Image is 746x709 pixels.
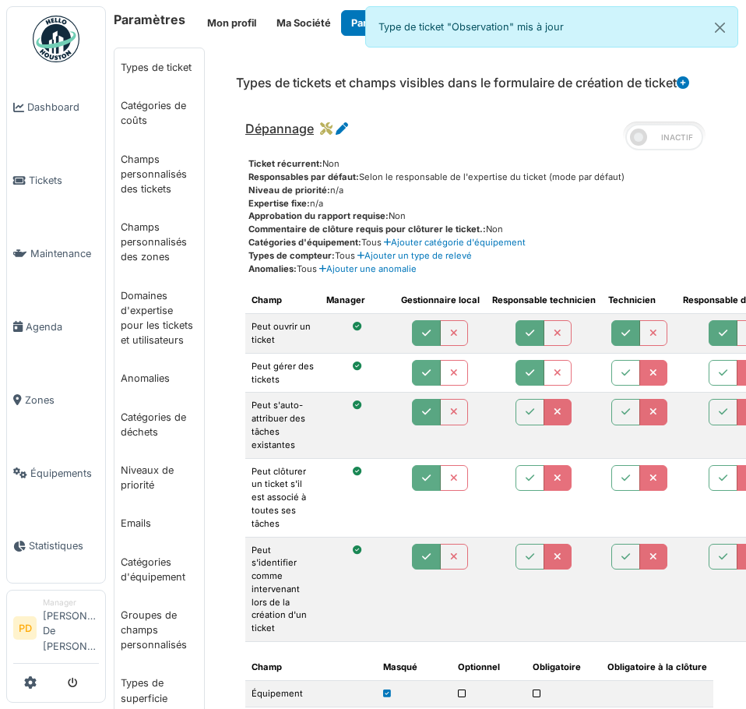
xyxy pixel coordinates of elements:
h6: Types de tickets et champs visibles dans le formulaire de création de ticket [236,76,689,90]
a: Ajouter catégorie d'équipement [382,237,526,248]
a: Groupes de champs personnalisés [114,596,204,665]
td: Peut ouvrir un ticket [245,314,320,354]
th: Masqué [377,654,452,680]
div: n/a [248,197,713,210]
span: Commentaire de clôture requis pour clôturer le ticket.: [248,224,486,235]
a: Anomalies [114,359,204,397]
a: Maintenance [7,217,105,291]
a: Tickets [7,144,105,217]
div: Type de ticket "Observation" mis à jour [365,6,738,48]
div: Non [248,157,713,171]
th: Obligatoire [526,654,601,680]
span: Responsables par défaut: [248,171,359,182]
a: Niveaux de priorité [114,451,204,504]
button: Close [702,7,737,48]
span: Dashboard [27,100,99,115]
div: Tous [248,236,713,249]
a: PD Manager[PERSON_NAME] De [PERSON_NAME] [13,597,99,664]
a: Ajouter une anomalie [317,263,417,274]
th: Manager [320,287,395,313]
a: Champs personnalisés des tickets [114,140,204,209]
th: Champ [245,287,320,313]
span: Zones [25,393,99,407]
img: Badge_color-CXgf-gQk.svg [33,16,79,62]
span: Tickets [29,173,99,188]
div: Tous [248,263,713,276]
span: Statistiques [29,538,99,553]
td: Peut gérer des tickets [245,353,320,393]
span: Agenda [26,319,99,334]
a: Ajouter un type de relevé [355,250,472,261]
h6: Paramètres [114,12,185,27]
th: Obligatoire à la clôture [601,654,713,680]
td: Équipement [245,680,377,707]
div: Non [248,210,713,223]
button: Mon profil [197,10,266,36]
span: Dépannage [245,121,314,136]
th: Responsable technicien [486,287,602,313]
a: Catégories d'équipement [114,543,204,596]
span: Équipements [30,466,99,481]
span: Anomalies: [248,263,297,274]
span: Niveau de priorité: [248,185,330,196]
a: Statistiques [7,510,105,583]
span: Catégories d'équipement: [248,237,361,248]
span: Expertise fixe: [248,198,310,209]
a: Zones [7,363,105,436]
li: PD [13,616,37,640]
td: Peut s'identifier comme intervenant lors de la création d'un ticket [245,537,320,642]
a: Emails [114,504,204,542]
a: Catégories de déchets [114,398,204,451]
th: Gestionnaire local [395,287,486,313]
th: Optionnel [452,654,526,680]
span: Approbation du rapport requise: [248,210,389,221]
a: Domaines d'expertise pour les tickets et utilisateurs [114,277,204,360]
a: Catégories de coûts [114,86,204,139]
span: Maintenance [30,246,99,261]
a: Types de ticket [114,48,204,86]
a: Dashboard [7,71,105,144]
td: Peut clôturer un ticket s'il est associé à toutes ses tâches [245,458,320,537]
div: Selon le responsable de l'expertise du ticket (mode par défaut) [248,171,713,184]
a: Agenda [7,291,105,364]
div: n/a [248,184,713,197]
button: Ma Société [266,10,341,36]
button: Paramètres fonctionnels [341,10,481,36]
a: Équipements [7,436,105,510]
span: Types de compteur: [248,250,335,261]
th: Champ [245,654,377,680]
div: Tous [248,249,713,263]
th: Technicien [602,287,677,313]
li: [PERSON_NAME] De [PERSON_NAME] [43,597,99,660]
div: Manager [43,597,99,608]
td: Peut s'auto-attribuer des tâches existantes [245,393,320,458]
span: Ticket récurrent: [248,158,322,169]
div: Non [248,223,713,236]
a: Champs personnalisés des zones [114,208,204,277]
